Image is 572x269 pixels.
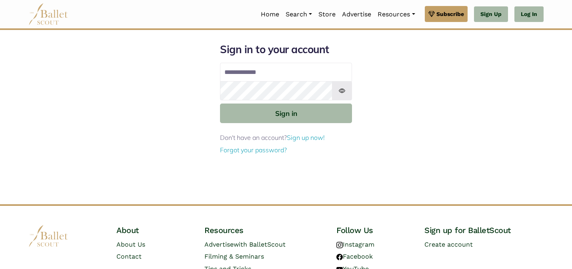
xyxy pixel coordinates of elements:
a: Home [258,6,282,23]
a: Contact [116,253,142,260]
h4: About [116,225,192,235]
p: Don't have an account? [220,133,352,143]
a: Log In [514,6,544,22]
h4: Follow Us [336,225,412,235]
h1: Sign in to your account [220,43,352,56]
a: Subscribe [425,6,468,22]
a: Forgot your password? [220,146,287,154]
a: Store [315,6,339,23]
img: facebook logo [336,254,343,260]
a: Create account [424,241,473,248]
a: Filming & Seminars [204,253,264,260]
a: Advertisewith BalletScout [204,241,286,248]
img: gem.svg [428,10,435,18]
a: About Us [116,241,145,248]
img: instagram logo [336,242,343,248]
a: Facebook [336,253,373,260]
a: Advertise [339,6,374,23]
h4: Sign up for BalletScout [424,225,544,235]
span: with BalletScout [234,241,286,248]
span: Subscribe [436,10,464,18]
a: Resources [374,6,418,23]
img: logo [28,225,68,247]
a: Search [282,6,315,23]
h4: Resources [204,225,324,235]
a: Instagram [336,241,374,248]
a: Sign up now! [287,134,325,141]
a: Sign Up [474,6,508,22]
button: Sign in [220,104,352,123]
